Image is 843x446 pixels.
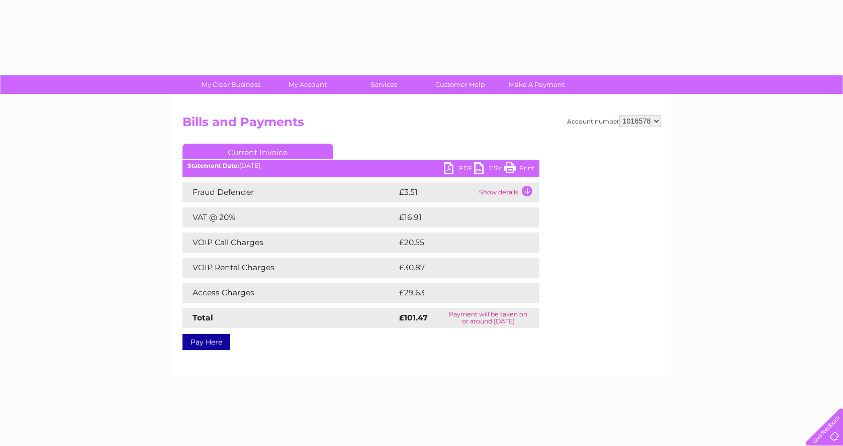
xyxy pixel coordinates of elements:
[397,233,519,253] td: £20.55
[399,313,428,322] strong: £101.47
[182,334,230,350] a: Pay Here
[182,233,397,253] td: VOIP Call Charges
[437,308,539,328] td: Payment will be taken on or around [DATE]
[419,75,502,94] a: Customer Help
[504,162,534,177] a: Print
[182,258,397,278] td: VOIP Rental Charges
[567,115,661,127] div: Account number
[182,207,397,228] td: VAT @ 20%
[444,162,474,177] a: PDF
[182,115,661,134] h2: Bills and Payments
[188,162,239,169] b: Statement Date:
[397,207,517,228] td: £16.91
[477,182,539,202] td: Show details
[342,75,425,94] a: Services
[397,182,477,202] td: £3.51
[190,75,272,94] a: My Clear Business
[182,182,397,202] td: Fraud Defender
[474,162,504,177] a: CSV
[182,144,333,159] a: Current Invoice
[182,162,539,169] div: [DATE]
[495,75,578,94] a: Make A Payment
[397,283,519,303] td: £29.63
[266,75,349,94] a: My Account
[182,283,397,303] td: Access Charges
[193,313,213,322] strong: Total
[397,258,519,278] td: £30.87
